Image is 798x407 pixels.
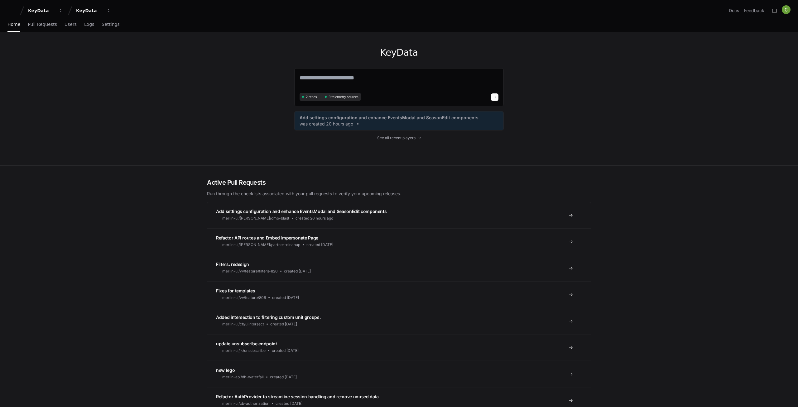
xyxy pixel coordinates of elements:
span: created [DATE] [270,322,297,327]
a: Users [65,17,77,32]
button: KeyData [26,5,65,16]
span: new lego [216,367,235,373]
span: Pull Requests [28,22,57,26]
span: created [DATE] [272,295,299,300]
span: merlin-ui/[PERSON_NAME]/partner-cleanup [222,242,300,247]
span: merlin-ui/jk/unsubscribe [222,348,266,353]
span: merlin-ui/vv/feature/filters-820 [222,269,278,274]
span: created [DATE] [272,348,299,353]
button: Feedback [744,7,764,14]
a: Pull Requests [28,17,57,32]
p: Run through the checklists associated with your pull requests to verify your upcoming releases. [207,191,591,197]
a: Refactor API routes and Embed Impersonate Pagemerlin-ui/[PERSON_NAME]/partner-cleanupcreated [DATE] [207,228,591,255]
span: Users [65,22,77,26]
span: created [DATE] [270,375,297,380]
a: Docs [729,7,739,14]
button: KeyData [74,5,113,16]
span: created [DATE] [276,401,302,406]
img: ACg8ocIMhgArYgx6ZSQUNXU5thzs6UsPf9rb_9nFAWwzqr8JC4dkNA=s96-c [782,5,791,14]
a: Add settings configuration and enhance EventsModal and SeasonEdit componentsmerlin-ui/[PERSON_NAM... [207,202,591,228]
a: update unsubscribe endpointmerlin-ui/jk/unsubscribecreated [DATE] [207,334,591,361]
h1: KeyData [294,47,504,58]
span: update unsubscribe endpoint [216,341,277,346]
span: merlin-ui/[PERSON_NAME]/dmo-blast [222,216,289,221]
span: Add settings configuration and enhance EventsModal and SeasonEdit components [216,209,387,214]
span: Home [7,22,20,26]
span: Settings [102,22,119,26]
span: Add settings configuration and enhance EventsModal and SeasonEdit components [300,115,478,121]
a: Logs [84,17,94,32]
span: created [DATE] [306,242,333,247]
span: created [DATE] [284,269,311,274]
a: Filters: redesignmerlin-ui/vv/feature/filters-820created [DATE] [207,255,591,281]
span: Added intersection to filtering custom unit groups. [216,315,320,320]
h2: Active Pull Requests [207,178,591,187]
a: Add settings configuration and enhance EventsModal and SeasonEdit componentswas created 20 hours ago [300,115,498,127]
span: 2 repos [306,95,317,99]
span: Refactor AuthProvider to streamline session handling and remove unused data. [216,394,380,399]
span: Filters: redesign [216,262,249,267]
span: Fixes for templates [216,288,255,293]
span: merlin-ui/cb-authorization [222,401,269,406]
div: KeyData [28,7,55,14]
span: Logs [84,22,94,26]
a: Fixes for templatesmerlin-ui/vv/feature/806created [DATE] [207,281,591,308]
span: 9 telemetry sources [329,95,358,99]
span: merlin-ui/vv/feature/806 [222,295,266,300]
a: See all recent players [294,135,504,140]
span: See all recent players [377,135,416,140]
a: Settings [102,17,119,32]
span: created 20 hours ago [296,216,333,221]
a: Added intersection to filtering custom unit groups.merlin-ui/cb/uiintersectcreated [DATE] [207,308,591,334]
div: KeyData [76,7,103,14]
span: Refactor API routes and Embed Impersonate Page [216,235,318,240]
span: merlin-ui/cb/uiintersect [222,322,264,327]
a: Home [7,17,20,32]
a: new legomerlin-api/dh-waterfallcreated [DATE] [207,361,591,387]
span: was created 20 hours ago [300,121,353,127]
span: merlin-api/dh-waterfall [222,375,264,380]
